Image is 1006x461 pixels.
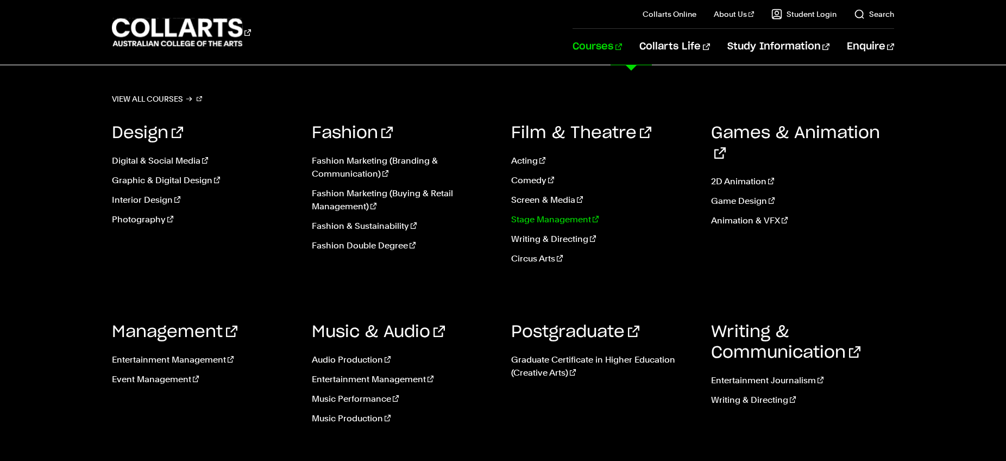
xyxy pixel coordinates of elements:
[511,213,695,226] a: Stage Management
[711,195,895,208] a: Game Design
[854,9,894,20] a: Search
[112,154,295,167] a: Digital & Social Media
[711,394,895,407] a: Writing & Directing
[112,125,183,141] a: Design
[511,125,651,141] a: Film & Theatre
[511,252,695,265] a: Circus Arts
[112,174,295,187] a: Graphic & Digital Design
[711,374,895,387] a: Entertainment Journalism
[112,373,295,386] a: Event Management
[639,29,709,65] a: Collarts Life
[312,239,495,252] a: Fashion Double Degree
[711,324,860,361] a: Writing & Communication
[714,9,754,20] a: About Us
[771,9,837,20] a: Student Login
[312,220,495,233] a: Fashion & Sustainability
[847,29,894,65] a: Enquire
[112,213,295,226] a: Photography
[573,29,622,65] a: Courses
[312,187,495,213] a: Fashion Marketing (Buying & Retail Management)
[312,412,495,425] a: Music Production
[312,125,393,141] a: Fashion
[312,393,495,406] a: Music Performance
[511,324,639,340] a: Postgraduate
[112,17,251,48] div: Go to homepage
[312,373,495,386] a: Entertainment Management
[727,29,829,65] a: Study Information
[711,175,895,188] a: 2D Animation
[312,154,495,180] a: Fashion Marketing (Branding & Communication)
[112,91,202,107] a: View all courses
[312,353,495,366] a: Audio Production
[511,194,695,207] a: Screen & Media
[511,233,695,246] a: Writing & Directing
[511,174,695,187] a: Comedy
[711,125,880,162] a: Games & Animation
[312,324,445,340] a: Music & Audio
[711,214,895,227] a: Animation & VFX
[511,353,695,379] a: Graduate Certificate in Higher Education (Creative Arts)
[112,353,295,366] a: Entertainment Management
[112,194,295,207] a: Interior Design
[643,9,696,20] a: Collarts Online
[511,154,695,167] a: Acting
[112,324,237,340] a: Management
